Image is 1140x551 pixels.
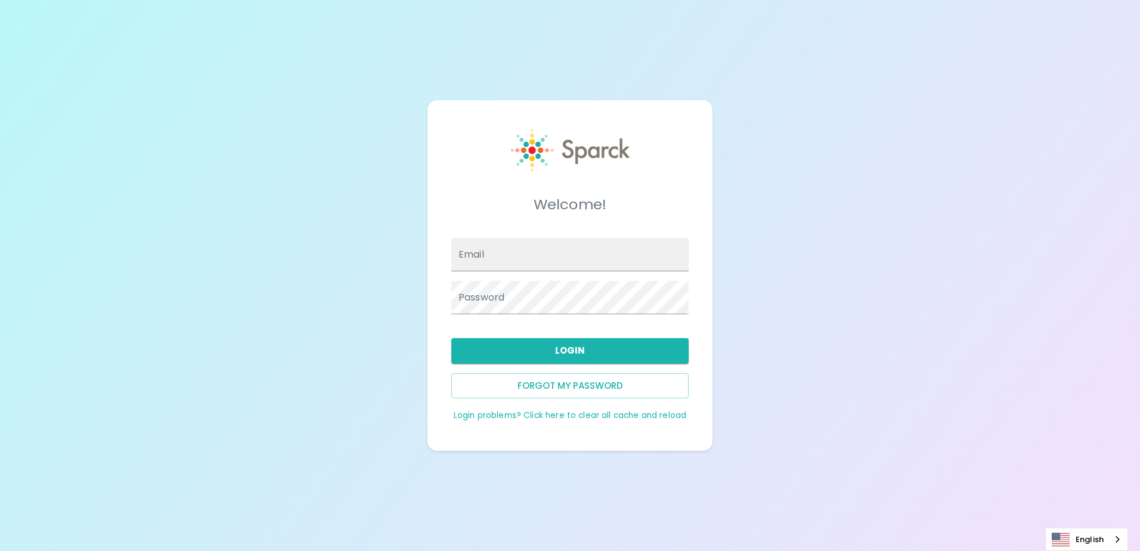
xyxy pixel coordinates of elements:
[511,129,630,172] img: Sparck logo
[451,338,689,363] button: Login
[1045,528,1128,551] aside: Language selected: English
[451,373,689,398] button: Forgot my password
[451,195,689,214] h5: Welcome!
[1046,528,1127,550] a: English
[1045,528,1128,551] div: Language
[454,410,686,421] a: Login problems? Click here to clear all cache and reload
